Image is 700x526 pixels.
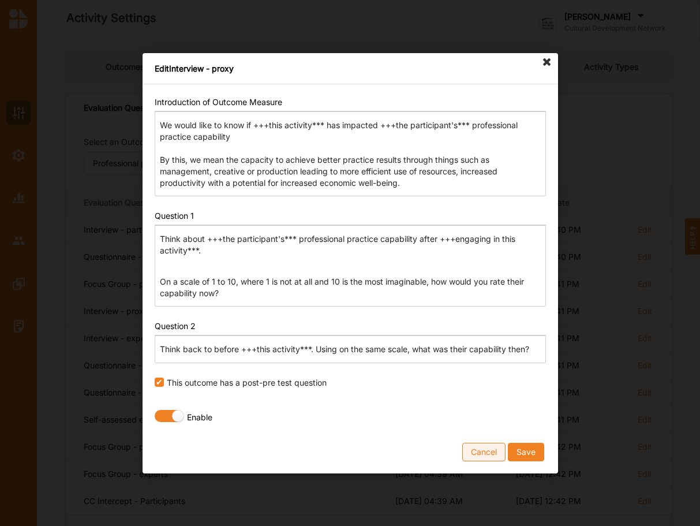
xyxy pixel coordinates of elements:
[155,97,282,107] label: Introduction of Outcome Measure
[160,344,540,355] p: Think back to before +++this activity***. Using on the same scale, what was their capability then?
[155,376,546,388] div: This outcome has a post-pre test question
[155,225,546,307] div: Editor editing area: main. Press Alt+0 for help.
[155,111,546,196] div: Editor editing area: main. Press Alt+0 for help.
[160,275,540,299] p: On a scale of 1 to 10, where 1 is not at all and 10 is the most imaginable, how would you rate th...
[160,119,540,188] p: We would like to know if +++this activity*** has impacted +++the participant's*** professional pr...
[155,335,546,363] div: Editor editing area: main. Press Alt+0 for help.
[160,233,540,267] p: Think about +++the participant's*** professional practice capability after +++engaging in this ac...
[155,211,194,221] label: Question 1
[155,321,196,331] label: Question 2
[143,53,558,84] div: Edit Interview - proxy
[462,442,506,461] button: Cancel
[187,412,212,424] label: Enable
[507,442,544,461] button: Save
